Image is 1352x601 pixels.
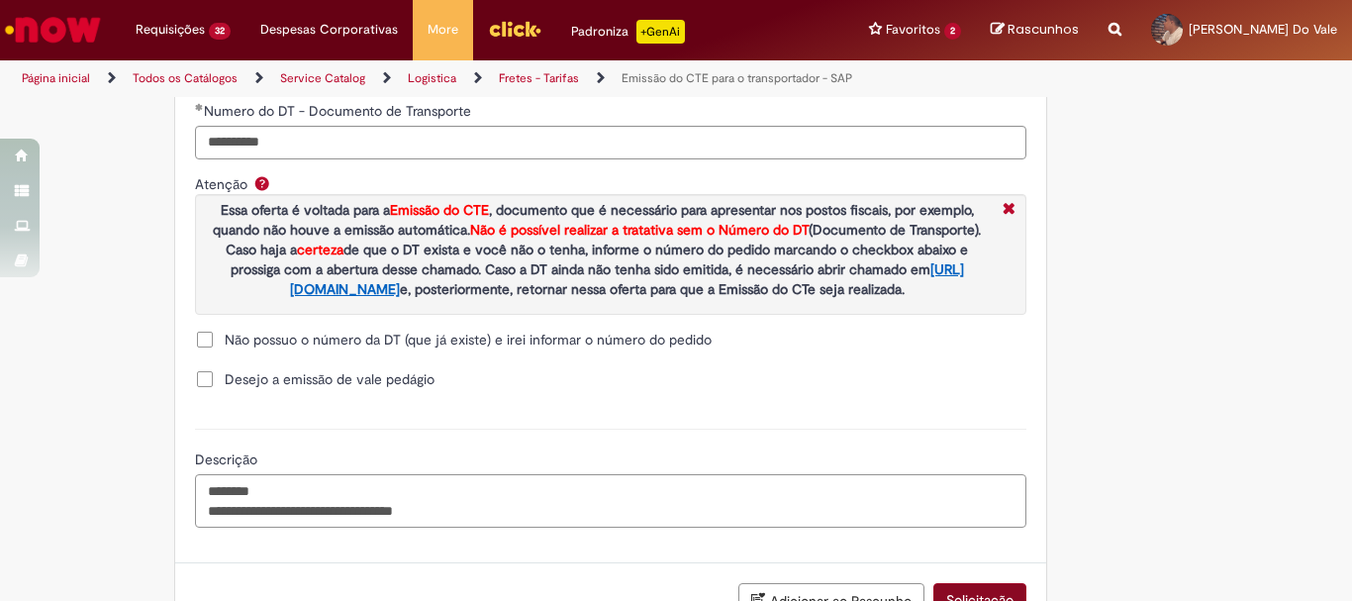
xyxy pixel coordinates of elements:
[195,175,251,193] span: Atenção
[470,221,809,239] span: Não é possível realizar a tratativa sem o Número do DT
[260,20,398,40] span: Despesas Corporativas
[636,20,685,44] p: +GenAi
[195,103,204,111] span: Obrigatório Preenchido
[195,451,261,468] span: Descrição
[886,20,940,40] span: Favoritos
[225,330,712,350] span: Não possuo o número da DT (que já existe) e irei informar o número do pedido
[280,70,365,86] a: Service Catalog
[428,20,458,40] span: More
[2,10,104,50] img: ServiceNow
[136,20,205,40] span: Requisições
[213,201,981,298] strong: Essa oferta é voltada para a , documento que é necessário para apresentar nos postos fiscais, por...
[195,126,1026,159] input: Numero do DT - Documento de Transporte
[133,70,238,86] a: Todos os Catálogos
[204,102,475,120] span: Numero do DT - Documento de Transporte
[22,70,90,86] a: Página inicial
[499,70,579,86] a: Fretes - Tarifas
[390,201,489,219] span: Emissão do CTE
[622,70,852,86] a: Emissão do CTE para o transportador - SAP
[1189,21,1337,38] span: [PERSON_NAME] Do Vale
[944,23,961,40] span: 2
[1008,20,1079,39] span: Rascunhos
[209,23,231,40] span: 32
[571,20,685,44] div: Padroniza
[408,70,456,86] a: Logistica
[488,14,541,44] img: click_logo_yellow_360x200.png
[991,21,1079,40] a: Rascunhos
[225,369,435,389] span: Desejo a emissão de vale pedágio
[297,241,343,258] span: certeza
[290,260,964,298] a: [URL][DOMAIN_NAME]
[195,474,1026,528] textarea: Descrição
[998,200,1020,221] i: Fechar More information Por questin_atencao_numero_dt
[15,60,887,97] ul: Trilhas de página
[250,175,274,191] span: Ajuda para Atenção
